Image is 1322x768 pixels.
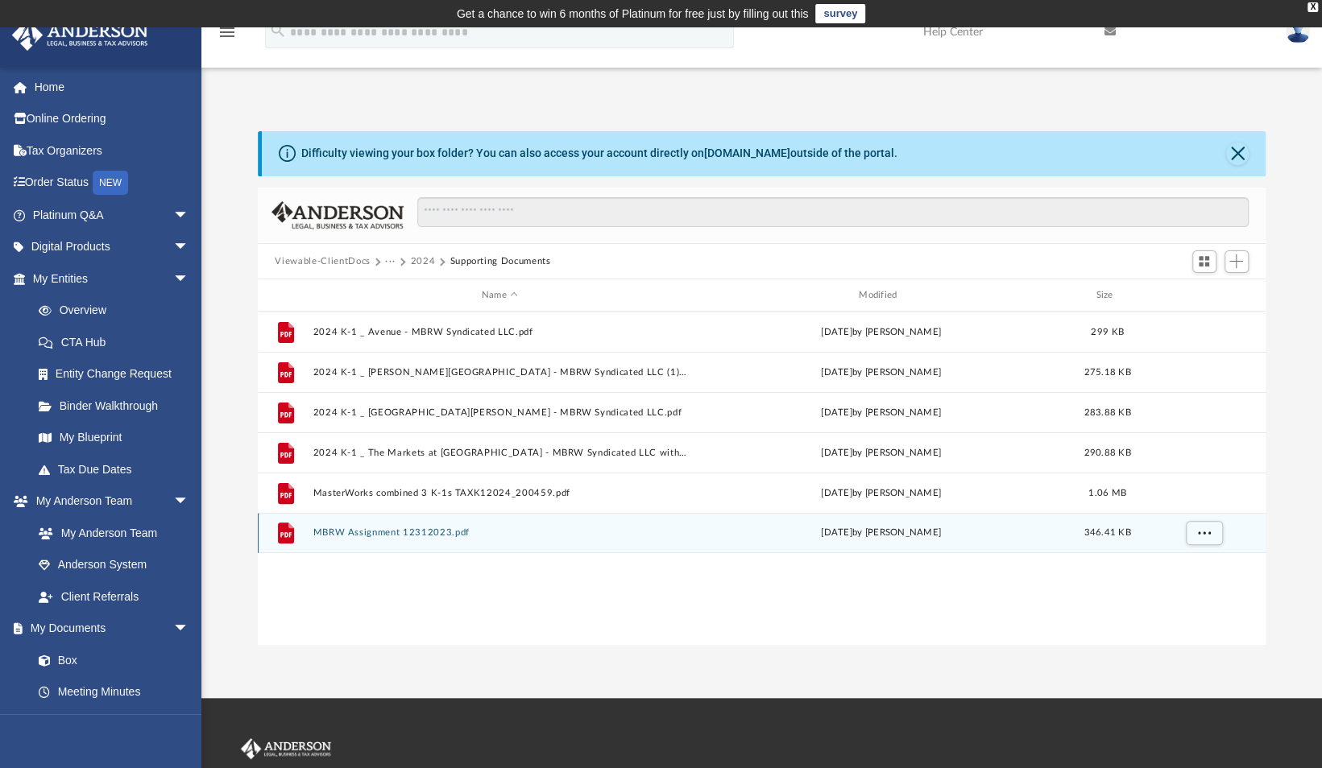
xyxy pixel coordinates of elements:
[417,197,1248,228] input: Search files and folders
[269,22,287,39] i: search
[11,613,205,645] a: My Documentsarrow_drop_down
[23,549,205,581] a: Anderson System
[23,708,197,740] a: Forms Library
[23,358,213,390] a: Entity Change Request
[1146,288,1259,303] div: id
[173,231,205,264] span: arrow_drop_down
[312,288,686,303] div: Name
[11,199,213,231] a: Platinum Q&Aarrow_drop_down
[218,23,237,42] i: menu
[11,134,213,167] a: Tax Organizers
[450,254,550,269] button: Supporting Documents
[313,327,686,337] button: 2024 K-1 _ Avenue - MBRW Syndicated LLC.pdf
[23,644,197,676] a: Box
[385,254,396,269] button: ···
[93,171,128,195] div: NEW
[173,262,205,295] span: arrow_drop_down
[1226,142,1249,165] button: Close
[11,71,213,103] a: Home
[694,406,1067,420] div: [DATE] by [PERSON_NAME]
[313,528,686,539] button: MBRW Assignment 12312023.pdf
[11,103,213,135] a: Online Ordering
[11,231,213,263] a: Digital Productsarrow_drop_down
[173,613,205,646] span: arrow_drop_down
[173,199,205,232] span: arrow_drop_down
[275,254,370,269] button: Viewable-ClientDocs
[704,147,790,159] a: [DOMAIN_NAME]
[1088,489,1126,498] span: 1.06 MB
[694,446,1067,460] div: [DATE] by [PERSON_NAME]
[1225,250,1249,273] button: Add
[1091,328,1124,337] span: 299 KB
[1084,448,1130,457] span: 290.88 KB
[258,312,1266,646] div: grid
[11,167,213,200] a: Order StatusNEW
[815,4,865,23] a: survey
[1185,521,1222,545] button: More options
[23,676,205,708] a: Meeting Minutes
[1084,408,1130,417] span: 283.88 KB
[694,288,1068,303] div: Modified
[23,326,213,358] a: CTA Hub
[1084,528,1130,537] span: 346.41 KB
[694,486,1067,501] div: [DATE] by [PERSON_NAME]
[11,485,205,518] a: My Anderson Teamarrow_drop_down
[173,485,205,518] span: arrow_drop_down
[1286,20,1310,43] img: User Pic
[457,4,809,23] div: Get a chance to win 6 months of Platinum for free just by filling out this
[1307,2,1318,12] div: close
[313,488,686,498] button: MasterWorks combined 3 K-1s TAXK12024_200459.pdf
[410,254,435,269] button: 2024
[313,407,686,418] button: 2024 K-1 _ [GEOGRAPHIC_DATA][PERSON_NAME] - MBRW Syndicated LLC.pdf
[218,31,237,42] a: menu
[694,365,1067,380] div: [DATE] by [PERSON_NAME]
[313,448,686,458] button: 2024 K-1 _ The Markets at [GEOGRAPHIC_DATA] - MBRW Syndicated LLC with Trevallion but same number...
[313,367,686,378] button: 2024 K-1 _ [PERSON_NAME][GEOGRAPHIC_DATA] - MBRW Syndicated LLC (1).pdf
[694,526,1067,540] div: [DATE] by [PERSON_NAME]
[23,390,213,422] a: Binder Walkthrough
[23,580,205,613] a: Client Referrals
[23,422,205,454] a: My Blueprint
[301,145,897,162] div: Difficulty viewing your box folder? You can also access your account directly on outside of the p...
[264,288,305,303] div: id
[1084,368,1130,377] span: 275.18 KB
[238,738,334,759] img: Anderson Advisors Platinum Portal
[23,295,213,327] a: Overview
[23,453,213,485] a: Tax Due Dates
[23,517,197,549] a: My Anderson Team
[694,325,1067,340] div: [DATE] by [PERSON_NAME]
[1192,250,1216,273] button: Switch to Grid View
[7,19,153,51] img: Anderson Advisors Platinum Portal
[1075,288,1139,303] div: Size
[11,262,213,295] a: My Entitiesarrow_drop_down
